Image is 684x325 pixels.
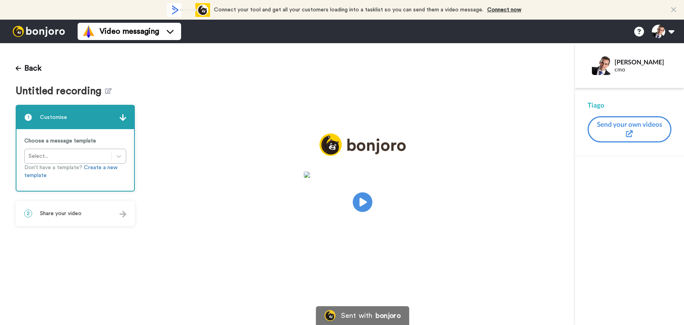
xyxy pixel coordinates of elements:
[325,310,336,321] img: Bonjoro Logo
[24,137,126,145] p: Choose a message template
[40,210,82,217] span: Share your video
[592,56,611,75] img: Profile Image
[24,113,32,121] span: 1
[588,116,671,142] button: Send your own videos
[40,113,67,121] span: Customise
[120,211,126,217] img: arrow.svg
[214,7,483,13] span: Connect your tool and get all your customers loading into a tasklist so you can send them a video...
[319,133,406,156] img: logo_full.png
[24,210,32,217] span: 2
[304,172,421,178] img: a99001e7-1288-49b1-b805-5a9b9fdb73ba.jpg
[24,165,118,178] a: Create a new template
[16,59,42,78] button: Back
[376,312,401,319] div: bonjoro
[120,114,126,121] img: arrow.svg
[487,7,521,13] a: Connect now
[24,164,126,179] p: Don’t have a template?
[16,201,135,226] div: 2Share your video
[316,306,409,325] a: Bonjoro LogoSent withbonjoro
[615,58,671,66] div: [PERSON_NAME]
[82,25,95,38] img: vm-color.svg
[341,312,372,319] div: Sent with
[167,3,210,17] div: animation
[588,100,671,110] div: Tiago
[16,86,105,97] span: Untitled recording
[615,66,671,73] div: cmo
[100,26,159,37] span: Video messaging
[9,26,68,37] img: bj-logo-header-white.svg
